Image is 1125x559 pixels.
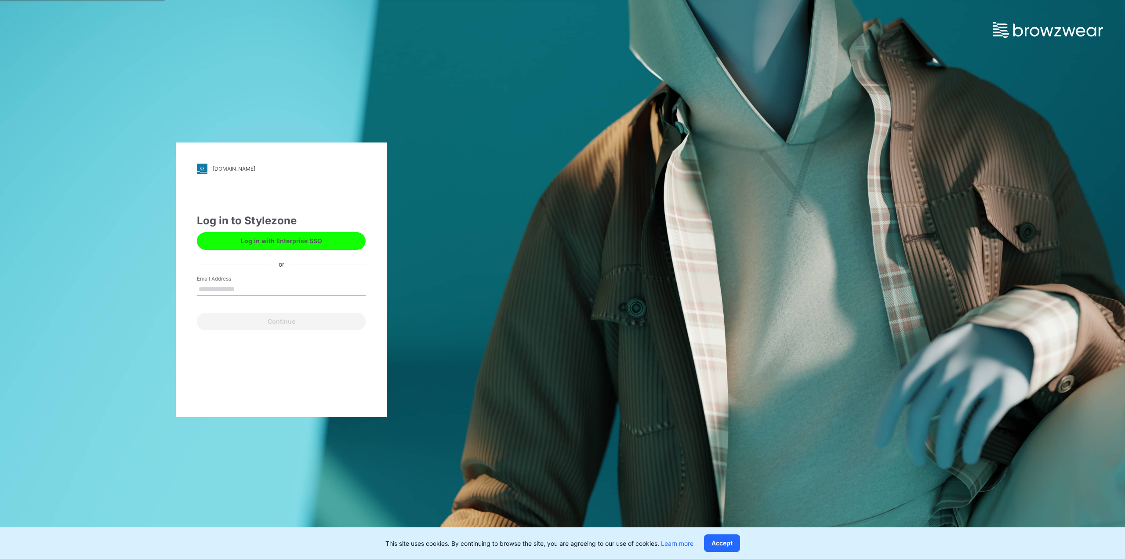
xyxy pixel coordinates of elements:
[272,259,291,269] div: or
[197,275,258,283] label: Email Address
[197,164,366,174] a: [DOMAIN_NAME]
[704,534,740,552] button: Accept
[197,232,366,250] button: Log in with Enterprise SSO
[385,539,693,548] p: This site uses cookies. By continuing to browse the site, you are agreeing to our use of cookies.
[197,164,207,174] img: stylezone-logo.562084cfcfab977791bfbf7441f1a819.svg
[661,540,693,547] a: Learn more
[213,165,255,172] div: [DOMAIN_NAME]
[993,22,1103,38] img: browzwear-logo.e42bd6dac1945053ebaf764b6aa21510.svg
[197,213,366,229] div: Log in to Stylezone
